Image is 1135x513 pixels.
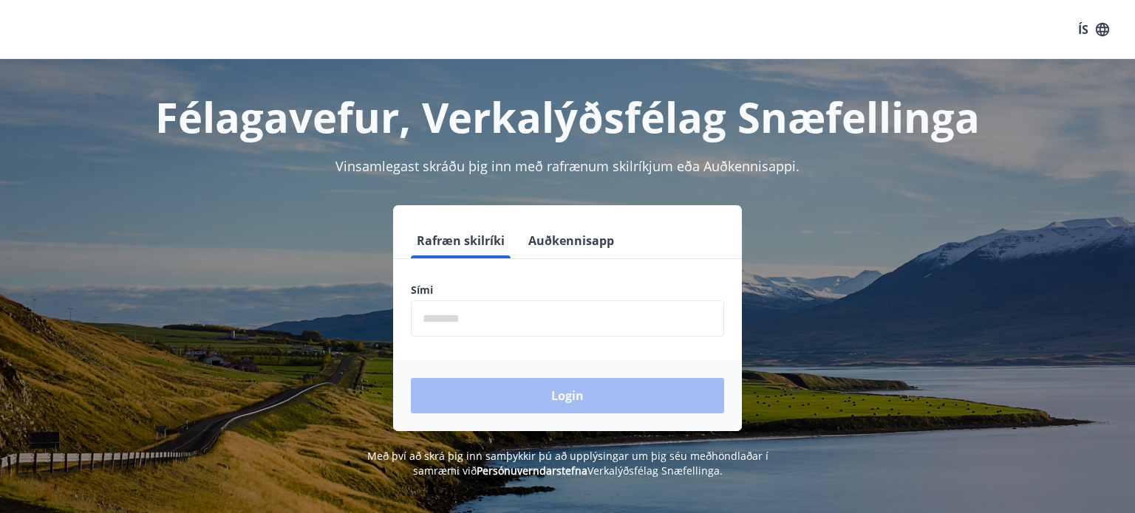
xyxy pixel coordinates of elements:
[1070,16,1117,43] button: ÍS
[522,223,620,258] button: Auðkennisapp
[367,449,768,478] span: Með því að skrá þig inn samþykkir þú að upplýsingar um þig séu meðhöndlaðar í samræmi við Verkalý...
[477,464,587,478] a: Persónuverndarstefna
[53,89,1082,145] h1: Félagavefur, Verkalýðsfélag Snæfellinga
[411,283,724,297] label: Sími
[411,223,511,258] button: Rafræn skilríki
[335,157,800,175] span: Vinsamlegast skráðu þig inn með rafrænum skilríkjum eða Auðkennisappi.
